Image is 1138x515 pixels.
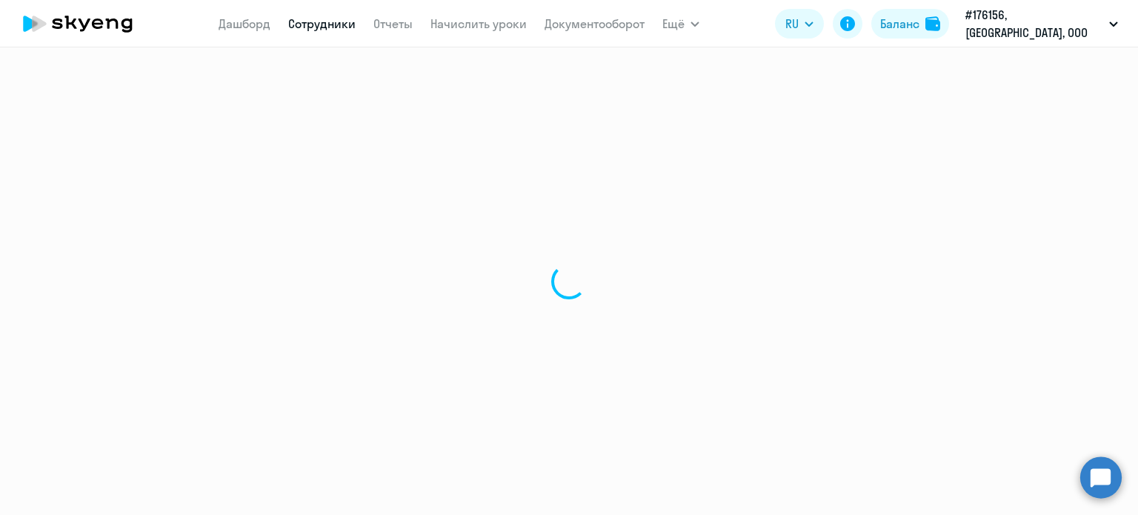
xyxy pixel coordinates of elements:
a: Сотрудники [288,16,356,31]
a: Документооборот [545,16,645,31]
a: Отчеты [373,16,413,31]
button: RU [775,9,824,39]
span: Ещё [662,15,685,33]
div: Баланс [880,15,919,33]
img: balance [925,16,940,31]
button: #176156, [GEOGRAPHIC_DATA], ООО [958,6,1125,41]
a: Начислить уроки [430,16,527,31]
button: Балансbalance [871,9,949,39]
p: #176156, [GEOGRAPHIC_DATA], ООО [965,6,1103,41]
button: Ещё [662,9,699,39]
a: Дашборд [219,16,270,31]
span: RU [785,15,799,33]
